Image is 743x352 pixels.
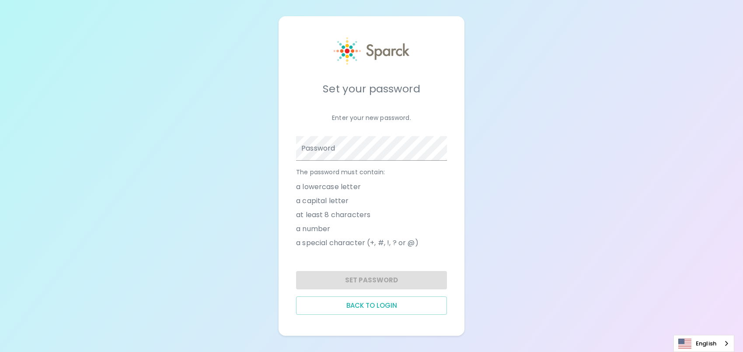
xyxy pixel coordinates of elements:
span: at least 8 characters [296,210,370,220]
div: Language [673,335,734,352]
a: English [674,335,734,352]
p: The password must contain: [296,168,447,176]
span: a number [296,224,330,234]
span: a capital letter [296,196,349,206]
span: a lowercase letter [296,182,361,192]
img: Sparck logo [334,37,409,65]
button: Back to login [296,296,447,315]
h5: Set your password [296,82,447,96]
span: a special character (+, #, !, ? or @) [296,238,419,248]
aside: Language selected: English [673,335,734,352]
p: Enter your new password. [296,113,447,122]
